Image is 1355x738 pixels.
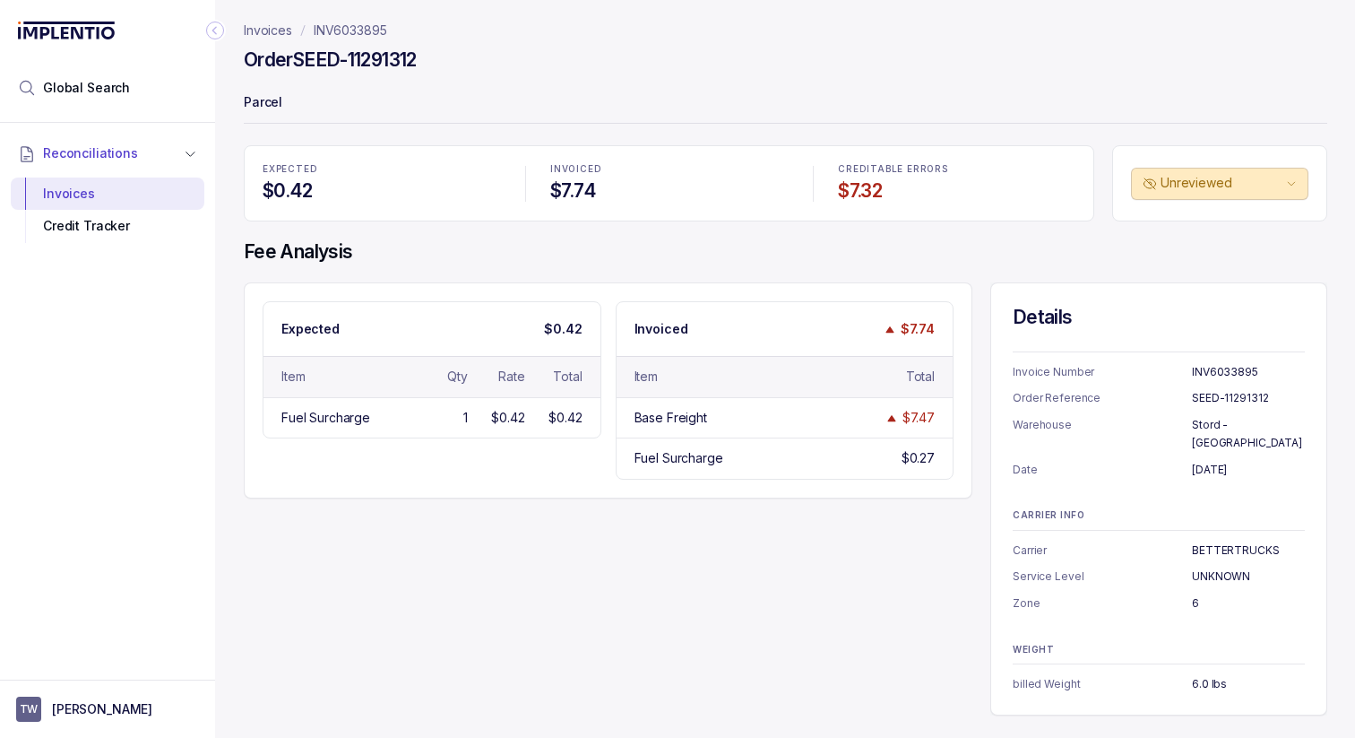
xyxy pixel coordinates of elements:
p: Order Reference [1013,389,1192,407]
span: Reconciliations [43,144,138,162]
p: UNKNOWN [1192,568,1305,586]
p: Carrier [1013,542,1192,560]
ul: Information Summary [1013,363,1305,478]
button: Unreviewed [1131,168,1308,200]
p: CREDITABLE ERRORS [838,164,1075,175]
div: Fuel Surcharge [281,409,370,427]
p: Expected [281,320,340,338]
span: Global Search [43,79,130,97]
ul: Information Summary [1013,542,1305,612]
div: $0.42 [548,409,582,427]
p: [PERSON_NAME] [52,700,152,718]
a: Invoices [244,22,292,39]
h4: $7.74 [550,178,788,204]
span: User initials [16,697,41,722]
div: 1 [463,409,468,427]
p: Invoice Number [1013,363,1192,381]
p: BETTERTRUCKS [1192,542,1305,560]
div: Collapse Icon [204,20,226,41]
p: CARRIER INFO [1013,510,1305,521]
h4: Fee Analysis [244,239,1327,265]
div: $0.27 [902,449,935,467]
h4: Details [1013,305,1305,330]
p: SEED-11291312 [1192,389,1305,407]
p: Zone [1013,595,1192,612]
button: Reconciliations [11,134,204,173]
div: $7.47 [902,409,935,427]
h4: Order SEED-11291312 [244,48,417,73]
p: Service Level [1013,568,1192,586]
nav: breadcrumb [244,22,387,39]
div: $0.42 [491,409,524,427]
img: trend image [883,323,897,336]
div: Fuel Surcharge [634,449,723,467]
p: [DATE] [1192,461,1305,479]
p: WEIGHT [1013,645,1305,656]
div: Total [906,368,935,386]
p: EXPECTED [263,164,500,175]
div: Invoices [25,178,190,210]
p: INV6033895 [1192,363,1305,381]
h4: $0.42 [263,178,500,204]
div: Reconciliations [11,174,204,247]
p: 6.0 lbs [1192,675,1305,693]
p: Warehouse [1013,416,1192,451]
p: INVOICED [550,164,788,175]
p: $0.42 [544,320,582,338]
img: trend image [885,412,899,425]
p: billed Weight [1013,675,1192,693]
p: Stord - [GEOGRAPHIC_DATA] [1192,416,1305,451]
div: Qty [447,368,468,386]
p: Parcel [244,86,1327,122]
div: Rate [498,368,524,386]
div: Credit Tracker [25,210,190,242]
div: Base Freight [634,409,707,427]
h4: $7.32 [838,178,1075,204]
p: Unreviewed [1161,174,1282,192]
div: Item [634,368,658,386]
p: 6 [1192,595,1305,612]
a: INV6033895 [314,22,387,39]
div: Item [281,368,305,386]
p: $7.74 [901,320,935,338]
button: User initials[PERSON_NAME] [16,697,199,722]
p: Invoiced [634,320,688,338]
div: Total [553,368,582,386]
ul: Information Summary [1013,675,1305,693]
p: Date [1013,461,1192,479]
